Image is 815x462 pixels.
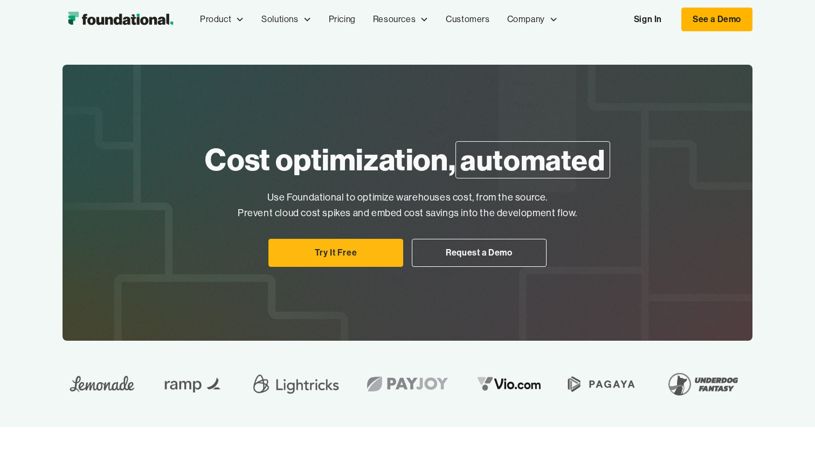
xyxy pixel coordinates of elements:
[507,12,545,26] div: Company
[512,139,563,153] div: Follow us
[63,9,178,30] img: Foundational Logo
[200,12,231,26] div: Product
[249,367,343,401] img: Lightricks Logo
[761,410,815,462] iframe: Chat Widget
[512,99,563,113] div: Careers
[412,239,547,267] a: Request a Demo
[63,9,178,30] a: home
[261,12,298,26] div: Solutions
[660,367,746,401] img: Underdog Fantasy Logo
[364,2,437,37] div: Resources
[205,139,610,181] h1: Cost optimization,
[455,141,610,178] span: automated
[562,367,641,401] img: Pagaya Logo
[499,63,576,192] nav: Company
[63,367,142,401] img: Lemonade Logo
[470,367,549,401] img: vio logo
[358,367,457,401] img: Payjoy logo
[373,12,416,26] div: Resources
[205,190,610,222] p: Use Foundational to optimize warehouses cost, from the source. Prevent cloud cost spikes and embe...
[268,239,403,267] a: Try It Free
[681,8,752,31] a: See a Demo
[157,367,231,401] img: Ramp Logo
[623,8,673,31] a: Sign In
[320,2,364,37] a: Pricing
[253,2,320,37] div: Solutions
[503,72,571,94] a: About
[191,2,253,37] div: Product
[437,2,498,37] a: Customers
[503,94,571,117] a: Careers
[499,2,567,37] div: Company
[512,76,563,90] div: About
